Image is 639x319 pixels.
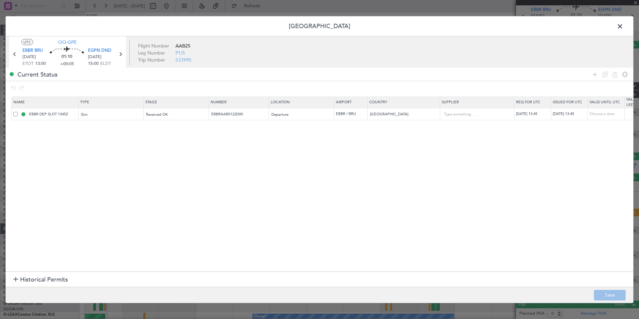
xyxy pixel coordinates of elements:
header: [GEOGRAPHIC_DATA] [6,16,633,36]
span: Valid Until Utc [590,100,620,105]
span: Req For Utc [516,100,540,105]
div: [DATE] 13:45 [553,111,588,117]
span: Issued For Utc [553,100,582,105]
div: Choose a date [590,111,624,117]
div: [DATE] 13:45 [516,111,551,117]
